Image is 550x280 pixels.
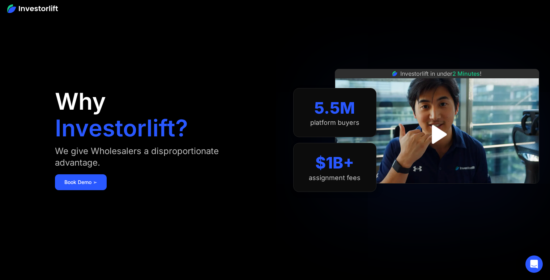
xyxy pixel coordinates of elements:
span: 2 Minutes [452,70,480,77]
iframe: Customer reviews powered by Trustpilot [383,187,491,196]
div: platform buyers [310,119,359,127]
div: assignment fees [309,174,361,182]
div: We give Wholesalers a disproportionate advantage. [55,145,253,169]
div: Open Intercom Messenger [525,255,543,273]
div: 5.5M [314,99,355,118]
h1: Investorlift? [55,117,188,140]
a: open lightbox [421,118,453,150]
a: Book Demo ➢ [55,174,107,190]
h1: Why [55,90,106,113]
div: $1B+ [315,153,354,172]
div: Investorlift in under ! [400,69,482,78]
